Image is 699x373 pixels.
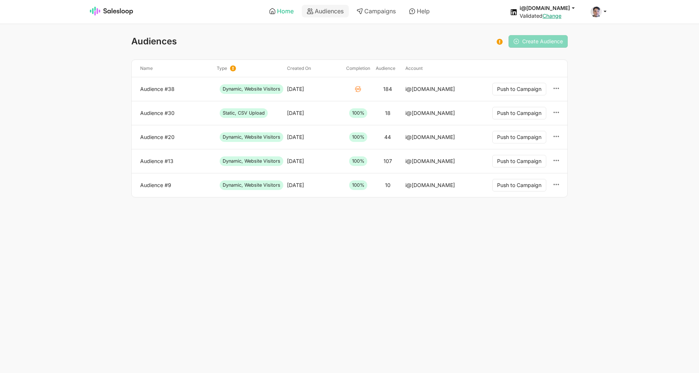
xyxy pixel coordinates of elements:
span: Dynamic, Website Visitors [220,84,283,94]
div: i@[DOMAIN_NAME] [405,158,455,165]
a: Help [404,5,435,17]
div: Created on [284,65,343,71]
a: Audience #9 [140,182,211,189]
div: [DATE] [287,182,304,189]
div: Audience [373,65,402,71]
div: i@[DOMAIN_NAME] [405,134,455,140]
div: 44 [384,134,391,140]
div: 10 [385,182,391,189]
a: Audience #13 [140,158,211,165]
button: Push to Campaign [492,107,546,119]
span: 100% [349,156,367,166]
div: Name [137,65,214,71]
span: Static, CSV Upload [220,108,268,118]
span: 100% [349,132,367,142]
button: Push to Campaign [492,83,546,95]
a: Audiences [302,5,349,17]
div: [DATE] [287,158,304,165]
div: [DATE] [287,86,304,92]
a: Audience #38 [140,86,211,92]
span: 100% [349,108,367,118]
button: i@[DOMAIN_NAME] [520,4,582,11]
span: Audiences [131,36,177,47]
button: Push to Campaign [492,131,546,143]
a: Audience #20 [140,134,211,140]
img: Salesloop [90,7,134,16]
span: Type [217,65,227,71]
span: 100% [349,180,367,190]
div: 18 [385,110,391,116]
div: Account [402,65,473,71]
div: Completion [343,65,373,71]
span: Dynamic, Website Visitors [220,132,283,142]
span: Dynamic, Website Visitors [220,180,283,190]
div: [DATE] [287,110,304,116]
div: i@[DOMAIN_NAME] [405,110,455,116]
div: i@[DOMAIN_NAME] [405,86,455,92]
span: Dynamic, Website Visitors [220,156,283,166]
div: Validated [520,13,582,19]
a: Campaigns [351,5,401,17]
a: Audience #30 [140,110,211,116]
div: 184 [383,86,392,92]
div: [DATE] [287,134,304,140]
button: Push to Campaign [492,179,546,191]
div: 107 [384,158,392,165]
div: i@[DOMAIN_NAME] [405,182,455,189]
a: Change [543,13,561,19]
a: Home [264,5,299,17]
button: Push to Campaign [492,155,546,167]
